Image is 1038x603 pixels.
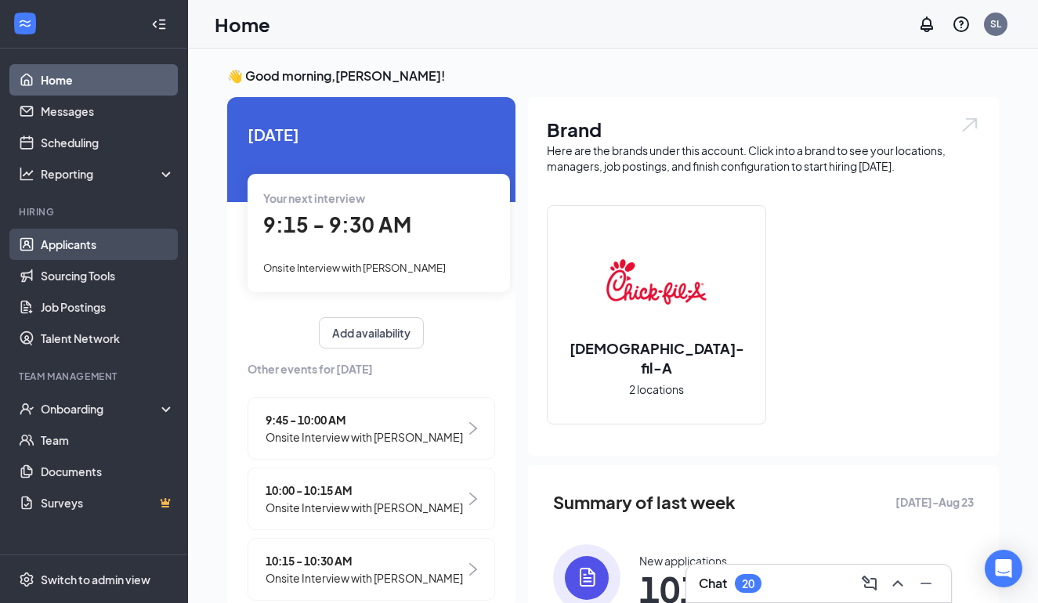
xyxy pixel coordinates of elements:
[263,211,411,237] span: 9:15 - 9:30 AM
[319,317,424,348] button: Add availability
[913,571,939,596] button: Minimize
[41,487,175,518] a: SurveysCrown
[960,116,980,134] img: open.6027fd2a22e1237b5b06.svg
[248,360,495,377] span: Other events for [DATE]
[917,15,936,34] svg: Notifications
[41,64,175,96] a: Home
[990,17,1001,31] div: SL
[41,127,175,158] a: Scheduling
[41,291,175,323] a: Job Postings
[548,338,765,377] h2: [DEMOGRAPHIC_DATA]-fil-A
[41,229,175,260] a: Applicants
[606,232,707,332] img: Chick-fil-A
[41,323,175,354] a: Talent Network
[885,571,910,596] button: ChevronUp
[629,381,684,398] span: 2 locations
[41,572,150,587] div: Switch to admin view
[19,401,34,417] svg: UserCheck
[151,16,167,32] svg: Collapse
[41,424,175,456] a: Team
[41,166,175,182] div: Reporting
[17,16,33,31] svg: WorkstreamLogo
[895,493,974,511] span: [DATE] - Aug 23
[547,143,980,174] div: Here are the brands under this account. Click into a brand to see your locations, managers, job p...
[263,191,365,205] span: Your next interview
[227,67,999,85] h3: 👋 Good morning, [PERSON_NAME] !
[41,456,175,487] a: Documents
[266,569,463,587] span: Onsite Interview with [PERSON_NAME]
[266,428,463,446] span: Onsite Interview with [PERSON_NAME]
[857,571,882,596] button: ComposeMessage
[215,11,270,38] h1: Home
[860,574,879,593] svg: ComposeMessage
[547,116,980,143] h1: Brand
[266,411,463,428] span: 9:45 - 10:00 AM
[41,260,175,291] a: Sourcing Tools
[952,15,971,34] svg: QuestionInfo
[699,575,727,592] h3: Chat
[41,96,175,127] a: Messages
[19,166,34,182] svg: Analysis
[639,575,727,603] span: 101
[985,550,1022,587] div: Open Intercom Messenger
[266,499,463,516] span: Onsite Interview with [PERSON_NAME]
[19,205,172,218] div: Hiring
[19,572,34,587] svg: Settings
[41,401,161,417] div: Onboarding
[639,553,727,569] div: New applications
[263,262,446,274] span: Onsite Interview with [PERSON_NAME]
[266,552,463,569] span: 10:15 - 10:30 AM
[553,489,736,516] span: Summary of last week
[888,574,907,593] svg: ChevronUp
[19,370,172,383] div: Team Management
[266,482,463,499] span: 10:00 - 10:15 AM
[917,574,935,593] svg: Minimize
[742,577,754,590] div: 20
[248,122,495,146] span: [DATE]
